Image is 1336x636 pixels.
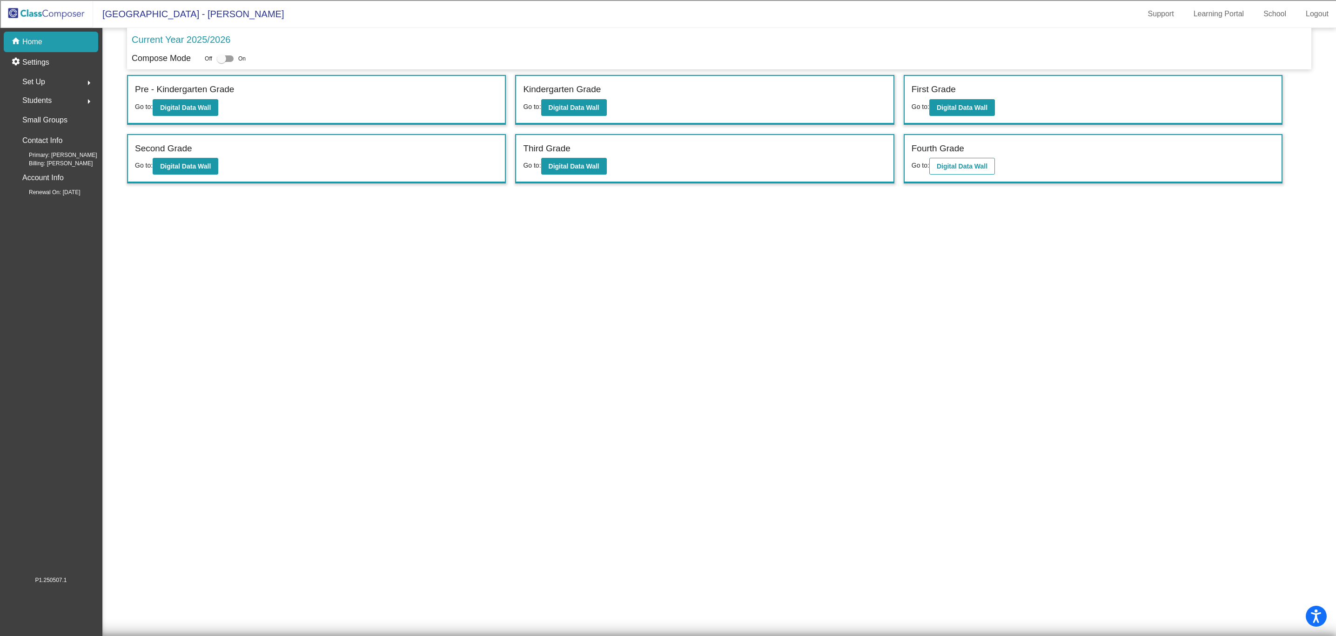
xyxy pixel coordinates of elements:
[4,114,1332,122] div: Print
[4,173,1332,181] div: Visual Art
[22,134,62,147] p: Contact Info
[14,159,93,168] span: Billing: [PERSON_NAME]
[912,142,964,156] label: Fourth Grade
[132,33,230,47] p: Current Year 2025/2026
[135,162,153,169] span: Go to:
[153,99,218,116] button: Digital Data Wall
[523,83,601,96] label: Kindergarten Grade
[4,291,1332,300] div: BOOK
[83,77,94,88] mat-icon: arrow_right
[912,83,956,96] label: First Grade
[135,103,153,110] span: Go to:
[4,164,1332,173] div: Television/Radio
[135,83,234,96] label: Pre - Kindergarten Grade
[22,171,64,184] p: Account Info
[549,104,599,111] b: Digital Data Wall
[4,156,1332,164] div: Newspaper
[4,55,1332,64] div: Options
[4,89,1332,97] div: Delete
[83,96,94,107] mat-icon: arrow_right
[4,317,1332,325] div: MORE
[549,162,599,170] b: Digital Data Wall
[132,52,191,65] p: Compose Mode
[912,103,929,110] span: Go to:
[4,258,1332,266] div: CANCEL
[4,131,1332,139] div: Search for Source
[4,39,1332,47] div: Move To ...
[523,162,541,169] span: Go to:
[929,158,995,175] button: Digital Data Wall
[22,75,45,88] span: Set Up
[4,325,86,335] input: Search sources
[4,275,1332,283] div: New source
[4,64,1332,72] div: Sign out
[541,99,607,116] button: Digital Data Wall
[4,300,1332,308] div: WEBSITE
[912,162,929,169] span: Go to:
[14,151,97,159] span: Primary: [PERSON_NAME]
[4,97,1332,106] div: Rename Outline
[4,283,1332,291] div: SAVE
[4,181,1332,189] div: TODO: put dlg title
[153,158,218,175] button: Digital Data Wall
[4,139,1332,148] div: Journal
[937,104,987,111] b: Digital Data Wall
[4,47,1332,55] div: Delete
[4,122,1332,131] div: Add Outline Template
[541,158,607,175] button: Digital Data Wall
[22,94,52,107] span: Students
[4,250,1332,258] div: Home
[937,162,987,170] b: Digital Data Wall
[4,12,86,22] input: Search outlines
[238,54,246,63] span: On
[4,241,1332,250] div: Move to ...
[523,142,570,156] label: Third Grade
[4,22,1332,30] div: Sort A > Z
[4,81,1332,89] div: Move To ...
[14,188,80,196] span: Renewal On: [DATE]
[4,216,1332,224] div: This outline has no content. Would you like to delete it?
[160,162,211,170] b: Digital Data Wall
[4,208,1332,216] div: ???
[4,148,1332,156] div: Magazine
[4,4,195,12] div: Home
[135,142,192,156] label: Second Grade
[4,72,1332,81] div: Rename
[205,54,212,63] span: Off
[22,57,49,68] p: Settings
[22,114,67,127] p: Small Groups
[929,99,995,116] button: Digital Data Wall
[11,36,22,47] mat-icon: home
[523,103,541,110] span: Go to:
[4,233,1332,241] div: DELETE
[4,199,1332,208] div: CANCEL
[22,36,42,47] p: Home
[160,104,211,111] b: Digital Data Wall
[11,57,22,68] mat-icon: settings
[4,106,1332,114] div: Download
[4,266,1332,275] div: MOVE
[4,30,1332,39] div: Sort New > Old
[4,308,1332,317] div: JOURNAL
[4,224,1332,233] div: SAVE AND GO HOME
